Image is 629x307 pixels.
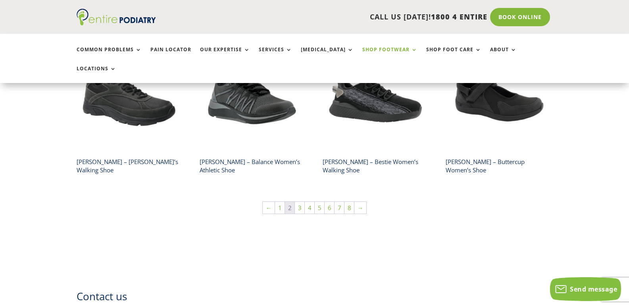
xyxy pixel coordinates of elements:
[187,12,487,22] p: CALL US [DATE]!
[200,46,305,151] img: balance drew shoe black athletic shoe entire podiatry
[323,155,428,178] h2: [PERSON_NAME] – Bestie Women’s Walking Shoe
[77,47,142,64] a: Common Problems
[323,46,428,178] a: bestie drew shoe athletic walking shoe entire podiatry[PERSON_NAME] – Bestie Women’s Walking Shoe
[550,277,621,301] button: Send message
[263,202,275,214] a: ←
[446,155,551,178] h2: [PERSON_NAME] – Buttercup Women’s Shoe
[344,202,354,214] a: Page 8
[200,47,250,64] a: Our Expertise
[285,202,294,214] span: Page 2
[362,47,417,64] a: Shop Footwear
[446,46,551,178] a: buttercup drew shoe black casual shoe entire podiatry[PERSON_NAME] – Buttercup Women’s Shoe
[77,19,156,27] a: Entire Podiatry
[275,202,285,214] a: Page 1
[305,202,314,214] a: Page 4
[200,155,305,178] h2: [PERSON_NAME] – Balance Women’s Athletic Shoe
[259,47,292,64] a: Services
[77,66,116,83] a: Locations
[490,47,517,64] a: About
[570,285,617,293] span: Send message
[354,202,366,214] a: →
[150,47,191,64] a: Pain Locator
[77,9,156,25] img: logo (1)
[490,8,550,26] a: Book Online
[335,202,344,214] a: Page 7
[431,12,487,21] span: 1800 4 ENTIRE
[323,46,428,151] img: bestie drew shoe athletic walking shoe entire podiatry
[301,47,354,64] a: [MEDICAL_DATA]
[295,202,304,214] a: Page 3
[77,46,182,151] img: aaron drew shoe black mens walking shoe entire podiatry
[77,155,182,178] h2: [PERSON_NAME] – [PERSON_NAME]’s Walking Shoe
[77,46,182,178] a: aaron drew shoe black mens walking shoe entire podiatry[PERSON_NAME] – [PERSON_NAME]’s Walking Shoe
[325,202,334,214] a: Page 6
[200,46,305,178] a: balance drew shoe black athletic shoe entire podiatry[PERSON_NAME] – Balance Women’s Athletic Shoe
[77,201,553,218] nav: Product Pagination
[446,46,551,151] img: buttercup drew shoe black casual shoe entire podiatry
[315,202,324,214] a: Page 5
[426,47,481,64] a: Shop Foot Care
